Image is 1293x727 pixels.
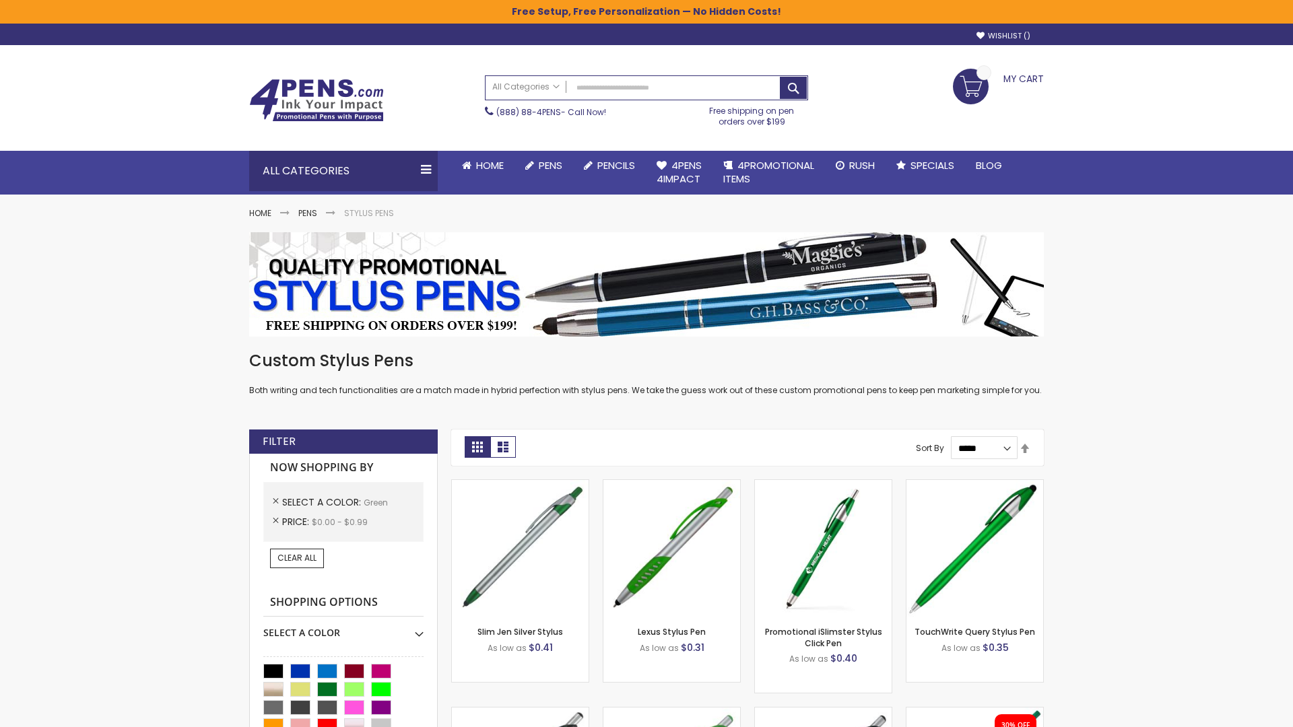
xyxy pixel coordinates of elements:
[263,434,296,449] strong: Filter
[263,588,424,617] strong: Shopping Options
[282,515,312,528] span: Price
[515,151,573,180] a: Pens
[477,626,563,637] a: Slim Jen Silver Stylus
[249,79,384,122] img: 4Pens Custom Pens and Promotional Products
[486,76,566,98] a: All Categories
[965,151,1013,180] a: Blog
[825,151,886,180] a: Rush
[263,454,424,482] strong: Now Shopping by
[277,552,317,563] span: Clear All
[723,158,814,186] span: 4PROMOTIONAL ITEMS
[657,158,702,186] span: 4Pens 4impact
[886,151,965,180] a: Specials
[492,81,560,92] span: All Categories
[597,158,635,172] span: Pencils
[496,106,561,118] a: (888) 88-4PENS
[640,642,679,654] span: As low as
[603,479,740,491] a: Lexus Stylus Pen-Green
[906,479,1043,491] a: TouchWrite Query Stylus Pen-Green
[312,516,368,528] span: $0.00 - $0.99
[646,151,712,195] a: 4Pens4impact
[452,479,589,491] a: Slim Jen Silver Stylus-Green
[755,479,892,491] a: Promotional iSlimster Stylus Click Pen-Green
[476,158,504,172] span: Home
[249,350,1044,372] h1: Custom Stylus Pens
[712,151,825,195] a: 4PROMOTIONALITEMS
[849,158,875,172] span: Rush
[681,641,704,654] span: $0.31
[451,151,515,180] a: Home
[755,480,892,617] img: Promotional iSlimster Stylus Click Pen-Green
[603,707,740,718] a: Boston Silver Stylus Pen-Green
[249,151,438,191] div: All Categories
[910,158,954,172] span: Specials
[906,480,1043,617] img: TouchWrite Query Stylus Pen-Green
[755,707,892,718] a: Lexus Metallic Stylus Pen-Green
[465,436,490,458] strong: Grid
[983,641,1009,654] span: $0.35
[496,106,606,118] span: - Call Now!
[603,480,740,617] img: Lexus Stylus Pen-Green
[298,207,317,219] a: Pens
[573,151,646,180] a: Pencils
[976,31,1030,41] a: Wishlist
[830,652,857,665] span: $0.40
[529,641,553,654] span: $0.41
[488,642,527,654] span: As low as
[249,350,1044,396] div: Both writing and tech functionalities are a match made in hybrid perfection with stylus pens. We ...
[263,617,424,639] div: Select A Color
[915,626,1035,637] a: TouchWrite Query Stylus Pen
[976,158,1002,172] span: Blog
[765,626,882,648] a: Promotional iSlimster Stylus Click Pen
[452,480,589,617] img: Slim Jen Silver Stylus-Green
[696,100,809,127] div: Free shipping on pen orders over $199
[282,495,364,509] span: Select A Color
[270,549,324,567] a: Clear All
[916,442,944,454] label: Sort By
[941,642,981,654] span: As low as
[452,707,589,718] a: Boston Stylus Pen-Green
[249,207,271,219] a: Home
[906,707,1043,718] a: iSlimster II - Full Color-Green
[539,158,562,172] span: Pens
[789,653,828,664] span: As low as
[638,626,706,637] a: Lexus Stylus Pen
[364,497,388,508] span: Green
[344,207,394,219] strong: Stylus Pens
[249,232,1044,337] img: Stylus Pens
